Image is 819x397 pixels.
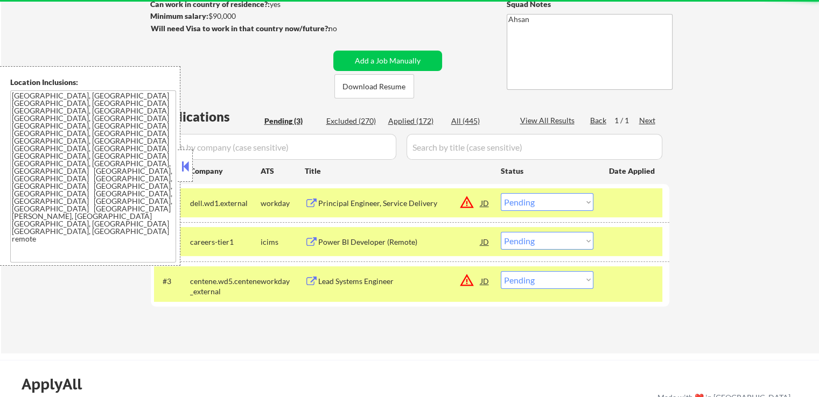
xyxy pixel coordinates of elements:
div: Applications [154,110,261,123]
div: centene.wd5.centene_external [190,276,261,297]
div: dell.wd1.external [190,198,261,209]
div: Principal Engineer, Service Delivery [318,198,481,209]
div: Power BI Developer (Remote) [318,237,481,247]
div: Title [305,166,491,176]
div: workday [261,276,305,287]
button: warning_amber [459,273,474,288]
div: Next [639,115,656,126]
div: JD [480,193,491,212]
input: Search by company (case sensitive) [154,134,396,160]
div: JD [480,271,491,290]
div: careers-tier1 [190,237,261,247]
input: Search by title (case sensitive) [407,134,662,160]
div: Excluded (270) [326,116,380,126]
div: 1 / 1 [614,115,639,126]
div: Back [590,115,607,126]
div: Status [501,161,593,180]
div: $90,000 [150,11,330,22]
div: ATS [261,166,305,176]
div: Pending (3) [264,116,318,126]
div: JD [480,232,491,251]
div: workday [261,198,305,209]
div: no [328,23,359,34]
div: Date Applied [609,166,656,176]
div: ApplyAll [22,375,94,393]
button: warning_amber [459,195,474,210]
div: Location Inclusions: [10,77,176,88]
div: View All Results [520,115,578,126]
button: Download Resume [334,74,414,98]
button: Add a Job Manually [333,51,442,71]
strong: Will need Visa to work in that country now/future?: [151,24,330,33]
div: Lead Systems Engineer [318,276,481,287]
div: Company [190,166,261,176]
div: Applied (172) [388,116,442,126]
div: #3 [163,276,181,287]
div: All (445) [451,116,505,126]
strong: Minimum salary: [150,11,208,20]
div: icims [261,237,305,247]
